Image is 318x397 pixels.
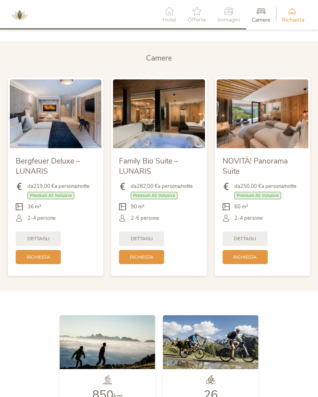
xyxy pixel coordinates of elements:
[10,79,101,148] img: Bergfeuer Deluxe – LUNARIS
[119,156,178,177] span: Family Bio Suite – LUNARIS
[188,17,206,23] span: Offerte
[27,215,56,222] span: 2-4 persone
[234,215,263,222] span: 2-4 persone
[223,156,288,177] span: NOVITÀ! Panorama Suite
[27,203,41,210] span: 36 m²
[234,192,281,199] span: Premium All Inclusive
[113,79,205,148] img: Family Bio Suite – LUNARIS
[131,235,153,242] span: Dettagli
[163,17,176,23] span: Hotel
[234,235,256,242] span: Dettagli
[27,235,49,242] span: Dettagli
[233,254,257,261] span: Richiesta
[252,17,270,23] span: Camere
[217,79,308,148] img: NOVITÀ! Panorama Suite
[234,183,296,190] span: da a persona/notte
[16,156,80,177] span: Bergfeuer Deluxe – LUNARIS
[27,192,74,199] span: Premium All Inclusive
[131,215,159,222] span: 2-6 persone
[8,12,31,17] a: AMONTI & LUNARIS Wellnessresort
[234,203,248,210] span: 60 m²
[8,3,31,27] img: AMONTI & LUNARIS Wellnessresort
[131,183,193,190] span: da a persona/notte
[33,183,55,190] b: 219,00 €
[137,183,158,190] b: 282,00 €
[146,53,172,63] span: Camere
[27,254,50,261] span: Richiesta
[130,254,154,261] span: Richiesta
[131,203,144,210] span: 90 m²
[217,17,240,23] span: Immagini
[240,183,261,190] b: 250,00 €
[282,17,304,23] span: Richiesta
[27,183,90,190] span: da a persona/notte
[131,192,177,199] span: Premium All Inclusive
